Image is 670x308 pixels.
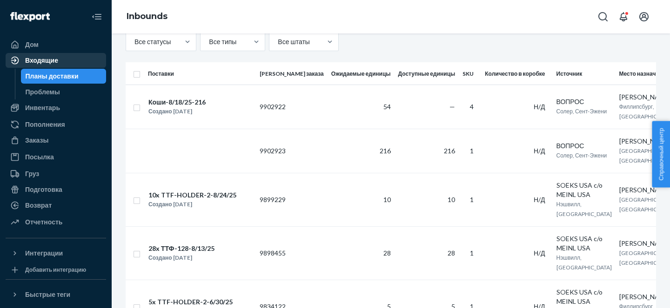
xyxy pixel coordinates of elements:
font: 10 [383,196,391,203]
font: SOEKS USA c/o MEINL USA [556,235,603,252]
a: Подготовка [6,182,106,197]
input: Все штаты [277,37,278,46]
a: Дом [6,37,106,52]
font: 1 [470,196,474,203]
button: Открыть меню аккаунта [635,7,653,26]
font: Н/Д [534,196,545,203]
font: 216 [444,147,455,155]
button: Интеграции [6,246,106,261]
font: 28 [383,249,391,257]
a: Возврат [6,198,106,213]
font: SOEKS USA c/o MEINL USA [556,181,603,198]
font: Пополнения [25,120,65,128]
font: Подготовка [25,185,62,193]
font: Нэшвилл, [GEOGRAPHIC_DATA] [556,254,612,271]
font: 216 [380,147,391,155]
button: Закрыть навигацию [87,7,106,26]
a: Груз [6,166,106,181]
font: 9902922 [260,103,286,111]
font: Создано [DATE] [148,201,192,208]
font: Заказы [25,136,48,144]
font: Возврат [25,201,52,209]
font: 28x ТТФ-128-8/13/25 [148,244,214,252]
font: — [449,103,455,111]
font: Планы доставки [26,72,79,80]
font: Н/Д [534,249,545,257]
font: 54 [383,103,391,111]
font: Справочный центр [657,128,665,180]
button: Справочный центр [652,121,670,187]
a: Inbounds [127,11,167,21]
font: 9899229 [260,196,286,204]
font: Нэшвилл, [GEOGRAPHIC_DATA] [556,201,612,217]
font: Ожидаемые единицы [331,70,391,77]
a: Заказы [6,133,106,148]
font: Н/Д [534,147,545,155]
button: Открыть окно поиска [594,7,612,26]
a: Входящие [6,53,106,68]
font: 1 [470,147,474,155]
font: Груз [25,170,39,177]
font: Добавить интеграцию [25,266,86,273]
font: Быстрые теги [25,290,70,298]
font: 9898455 [260,249,286,257]
font: SOEKS USA c/o MEINL USA [556,288,603,305]
font: 10 [448,196,455,203]
a: Добавить интеграцию [6,264,106,275]
button: Быстрые теги [6,287,106,302]
font: Солер, Сент-Эжени [556,152,607,159]
font: ВОПРОС [556,142,584,150]
img: Логотип Flexport [10,12,50,21]
font: Доступные единицы [398,70,456,77]
font: Инвентарь [25,104,60,111]
font: Отчетность [25,218,62,226]
font: [PERSON_NAME] заказа [260,70,324,77]
font: 28 [448,249,455,257]
font: Н/Д [534,103,545,111]
font: 1 [470,249,474,257]
font: Создано [DATE] [148,254,192,261]
font: Количество в коробке [485,70,545,77]
font: Коши-8/18/25-216 [148,98,206,106]
button: Открытые уведомления [614,7,633,26]
font: ВОПРОС [556,98,584,105]
font: 10x TTF-HOLDER-2-8/24/25 [148,191,236,199]
a: Отчетность [6,215,106,229]
a: Инвентарь [6,100,106,115]
font: 5x TTF-HOLDER-2-6/30/25 [148,298,233,306]
font: Посылка [25,153,54,161]
font: Источник [556,70,583,77]
font: 4 [470,103,474,111]
font: Дом [25,40,39,48]
a: Планы доставки [21,69,107,84]
a: Посылка [6,150,106,164]
font: Место назначения [619,70,669,77]
font: Поставки [148,70,174,77]
font: Входящие [25,56,58,64]
a: Проблемы [21,85,107,99]
font: Солер, Сент-Эжени [556,108,607,115]
font: SKU [462,70,474,77]
font: Интеграции [25,249,63,257]
font: 9902923 [260,147,286,155]
input: Все типы [208,37,209,46]
font: Создано [DATE] [148,108,192,115]
a: Пополнения [6,117,106,132]
ol: панировочные сухари [119,3,175,30]
font: Проблемы [26,88,60,96]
